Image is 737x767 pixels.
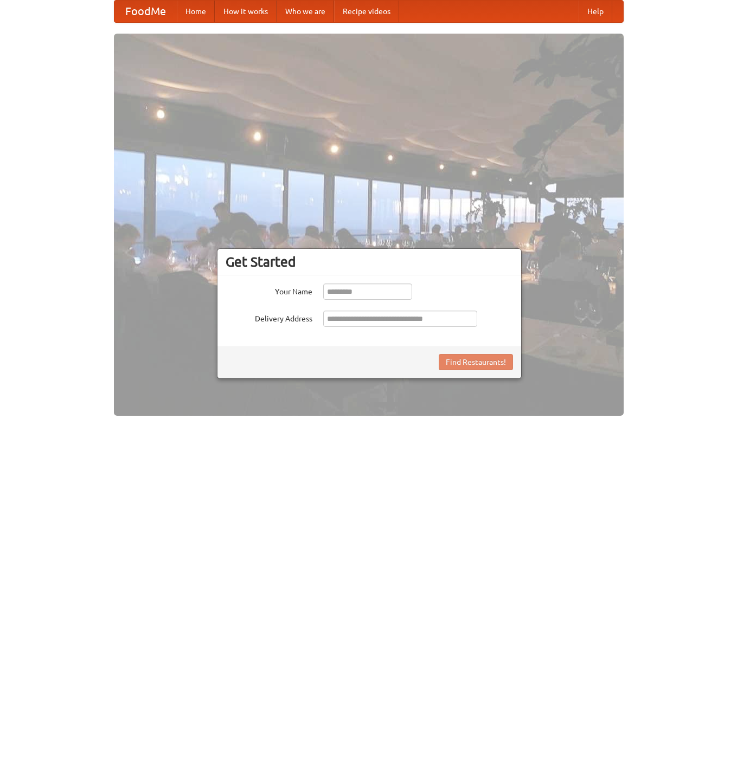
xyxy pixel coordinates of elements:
[277,1,334,22] a: Who we are
[177,1,215,22] a: Home
[579,1,612,22] a: Help
[226,283,312,297] label: Your Name
[439,354,513,370] button: Find Restaurants!
[334,1,399,22] a: Recipe videos
[215,1,277,22] a: How it works
[226,311,312,324] label: Delivery Address
[226,254,513,270] h3: Get Started
[114,1,177,22] a: FoodMe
